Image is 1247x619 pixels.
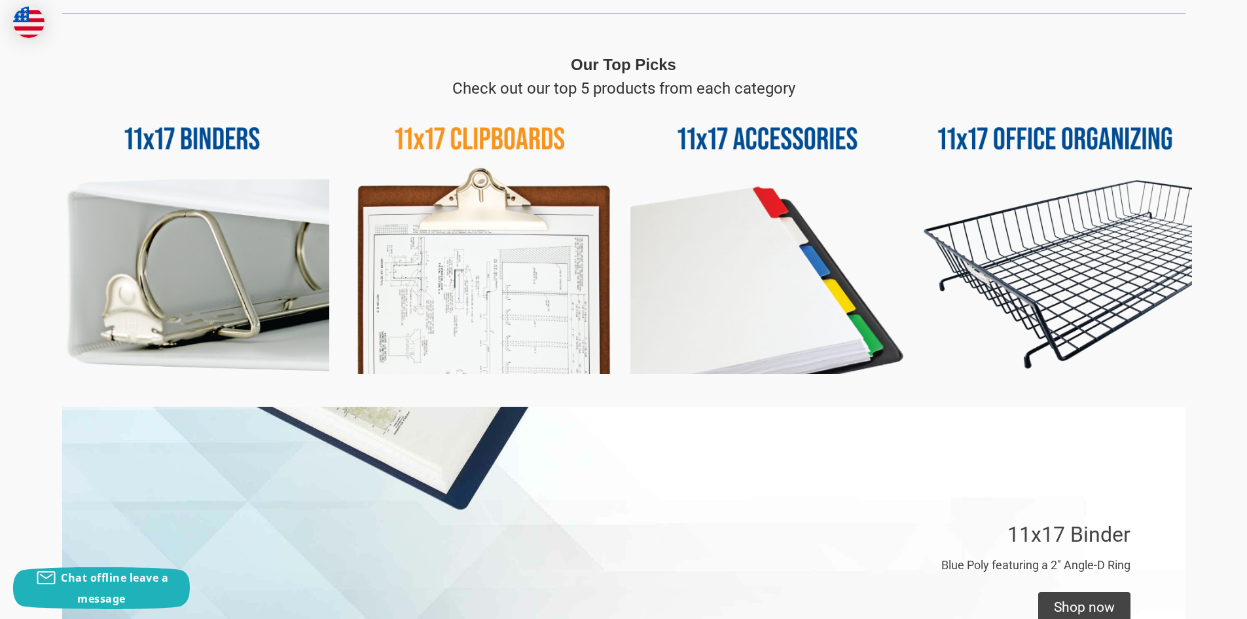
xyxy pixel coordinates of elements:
[1007,519,1130,550] p: 11x17 Binder
[571,53,676,77] p: Our Top Picks
[343,100,617,375] img: 11x17 Clipboards
[13,567,190,609] button: Chat offline leave a message
[55,100,329,375] img: 11x17 Binders
[61,571,168,606] span: Chat offline leave a message
[452,77,795,100] p: Check out our top 5 products from each category
[918,100,1193,375] img: 11x17 Office Organizing
[630,100,905,375] img: 11x17 Accessories
[13,7,45,38] img: duty and tax information for United States
[941,556,1130,574] p: Blue Poly featuring a 2" Angle-D Ring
